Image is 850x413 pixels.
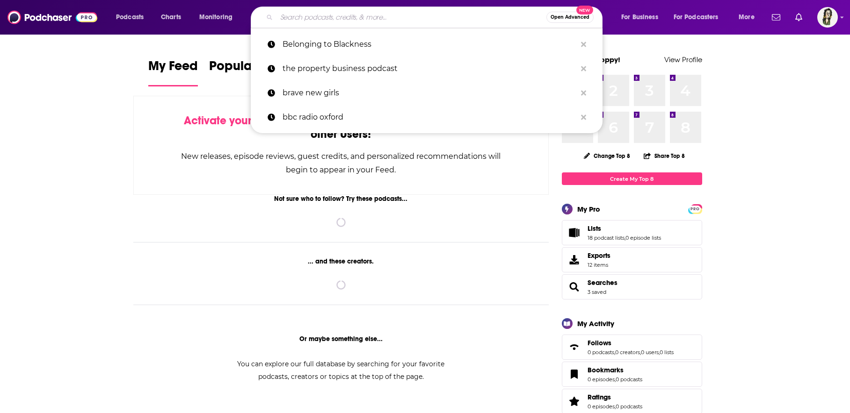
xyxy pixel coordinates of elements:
div: You can explore our full database by searching for your favorite podcasts, creators or topics at ... [226,358,456,383]
span: , [615,403,616,410]
a: Bookmarks [588,366,642,374]
p: bbc radio oxford [283,105,576,129]
a: Popular Feed [209,58,289,86]
span: For Business [621,11,658,24]
a: 3 saved [588,289,606,295]
a: brave new girls [251,81,603,105]
a: Lists [565,226,584,239]
span: Logged in as poppyhat [817,7,838,28]
span: Lists [588,224,601,233]
span: Follows [588,339,611,347]
span: For Podcasters [674,11,719,24]
a: Follows [588,339,674,347]
img: Podchaser - Follow, Share and Rate Podcasts [7,8,97,26]
span: Popular Feed [209,58,289,79]
a: Lists [588,224,661,233]
span: , [640,349,641,356]
div: New releases, episode reviews, guest credits, and personalized recommendations will begin to appe... [181,150,502,177]
a: 0 episodes [588,376,615,383]
span: Bookmarks [562,362,702,387]
span: Exports [588,251,610,260]
span: 12 items [588,262,610,268]
span: Follows [562,335,702,360]
button: open menu [732,10,766,25]
button: Change Top 8 [578,150,636,162]
div: Not sure who to follow? Try these podcasts... [133,195,549,203]
span: Charts [161,11,181,24]
a: Bookmarks [565,368,584,381]
button: open menu [615,10,670,25]
a: 0 episodes [588,403,615,410]
img: User Profile [817,7,838,28]
span: Lists [562,220,702,245]
span: Bookmarks [588,366,624,374]
span: , [614,349,615,356]
a: Searches [565,280,584,293]
span: Searches [562,274,702,299]
a: Charts [155,10,187,25]
a: Searches [588,278,618,287]
a: 0 podcasts [616,403,642,410]
a: My Feed [148,58,198,86]
span: Activate your Feed [184,114,280,128]
div: by following Podcasts, Creators, Lists, and other Users! [181,114,502,141]
a: 0 podcasts [616,376,642,383]
a: the property business podcast [251,57,603,81]
a: 0 podcasts [588,349,614,356]
a: Belonging to Blackness [251,32,603,57]
a: Show notifications dropdown [768,9,784,25]
span: My Feed [148,58,198,79]
a: 0 episode lists [625,235,661,241]
a: Ratings [588,393,642,401]
span: , [625,235,625,241]
p: Belonging to Blackness [283,32,576,57]
p: brave new girls [283,81,576,105]
a: 0 creators [615,349,640,356]
button: open menu [109,10,156,25]
span: Monitoring [199,11,232,24]
button: open menu [193,10,245,25]
span: Podcasts [116,11,144,24]
a: 18 podcast lists [588,235,625,241]
button: open menu [668,10,732,25]
a: View Profile [664,55,702,64]
div: My Pro [577,205,600,214]
span: PRO [690,206,701,213]
input: Search podcasts, credits, & more... [276,10,546,25]
div: Or maybe something else... [133,335,549,343]
span: , [615,376,616,383]
a: bbc radio oxford [251,105,603,129]
div: ... and these creators. [133,257,549,265]
button: Show profile menu [817,7,838,28]
button: Open AdvancedNew [546,12,594,23]
p: the property business podcast [283,57,576,81]
span: Ratings [588,393,611,401]
a: PRO [690,205,701,212]
a: 0 users [641,349,659,356]
a: Ratings [565,395,584,408]
a: Exports [562,247,702,272]
button: Share Top 8 [643,147,685,165]
a: 0 lists [660,349,674,356]
span: Exports [565,253,584,266]
span: New [576,6,593,14]
div: My Activity [577,319,614,328]
span: More [739,11,755,24]
span: Open Advanced [551,15,589,20]
a: Create My Top 8 [562,172,702,185]
span: , [659,349,660,356]
div: Search podcasts, credits, & more... [260,7,611,28]
a: Follows [565,341,584,354]
a: Show notifications dropdown [792,9,806,25]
